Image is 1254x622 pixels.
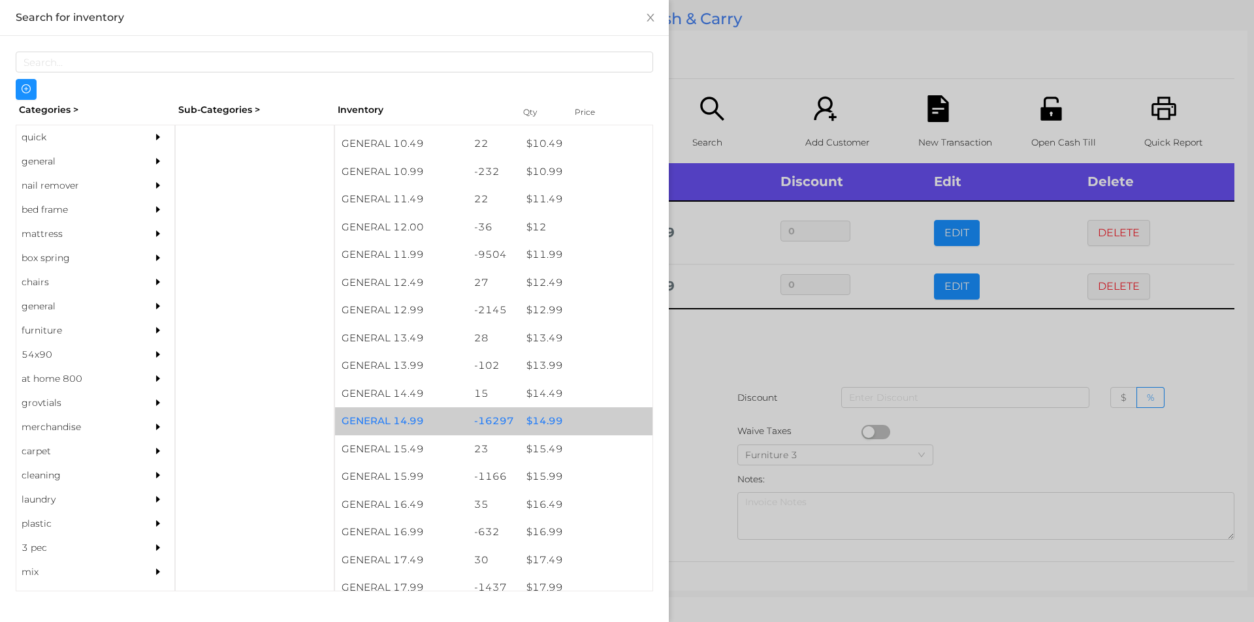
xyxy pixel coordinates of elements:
[153,205,163,214] i: icon: caret-right
[520,407,652,435] div: $ 14.99
[153,398,163,407] i: icon: caret-right
[468,546,521,574] div: 30
[520,491,652,519] div: $ 16.49
[335,463,468,491] div: GENERAL 15.99
[16,512,135,536] div: plastic
[645,12,656,23] i: icon: close
[16,198,135,222] div: bed frame
[468,213,521,241] div: -36
[16,319,135,343] div: furniture
[153,302,163,311] i: icon: caret-right
[153,157,163,166] i: icon: caret-right
[16,536,135,560] div: 3 pec
[335,213,468,241] div: GENERAL 12.00
[335,574,468,602] div: GENERAL 17.99
[468,241,521,269] div: -9504
[468,407,521,435] div: -16297
[16,79,37,100] button: icon: plus-circle
[520,158,652,186] div: $ 10.99
[16,415,135,439] div: merchandise
[520,241,652,269] div: $ 11.99
[16,343,135,367] div: 54x90
[468,380,521,408] div: 15
[16,222,135,246] div: mattress
[520,269,652,297] div: $ 12.49
[468,435,521,463] div: 23
[153,446,163,456] i: icon: caret-right
[335,130,468,158] div: GENERAL 10.49
[520,130,652,158] div: $ 10.49
[16,246,135,270] div: box spring
[153,132,163,142] i: icon: caret-right
[153,326,163,335] i: icon: caret-right
[335,241,468,269] div: GENERAL 11.99
[335,518,468,546] div: GENERAL 16.99
[153,422,163,431] i: icon: caret-right
[468,463,521,491] div: -1166
[335,435,468,463] div: GENERAL 15.49
[468,296,521,324] div: -2145
[520,296,652,324] div: $ 12.99
[153,567,163,576] i: icon: caret-right
[153,229,163,238] i: icon: caret-right
[16,125,135,149] div: quick
[16,463,135,488] div: cleaning
[153,181,163,190] i: icon: caret-right
[16,294,135,319] div: general
[153,253,163,262] i: icon: caret-right
[153,471,163,480] i: icon: caret-right
[338,103,507,117] div: Inventory
[335,185,468,213] div: GENERAL 11.49
[335,407,468,435] div: GENERAL 14.99
[153,543,163,552] i: icon: caret-right
[520,518,652,546] div: $ 16.99
[153,350,163,359] i: icon: caret-right
[520,380,652,408] div: $ 14.49
[335,324,468,352] div: GENERAL 13.49
[335,546,468,574] div: GENERAL 17.49
[153,277,163,287] i: icon: caret-right
[520,185,652,213] div: $ 11.49
[468,491,521,519] div: 35
[16,100,175,120] div: Categories >
[335,352,468,380] div: GENERAL 13.99
[520,463,652,491] div: $ 15.99
[16,174,135,198] div: nail remover
[335,296,468,324] div: GENERAL 12.99
[468,574,521,602] div: -1437
[335,380,468,408] div: GENERAL 14.49
[468,130,521,158] div: 22
[468,518,521,546] div: -632
[16,488,135,512] div: laundry
[16,367,135,391] div: at home 800
[16,52,653,72] input: Search...
[468,352,521,380] div: -102
[16,439,135,463] div: carpet
[16,391,135,415] div: grovtials
[520,546,652,574] div: $ 17.49
[468,185,521,213] div: 22
[335,269,468,297] div: GENERAL 12.49
[175,100,334,120] div: Sub-Categories >
[571,103,624,121] div: Price
[520,352,652,380] div: $ 13.99
[335,491,468,519] div: GENERAL 16.49
[520,435,652,463] div: $ 15.49
[468,158,521,186] div: -232
[468,324,521,352] div: 28
[16,584,135,608] div: appliances
[520,213,652,241] div: $ 12
[335,158,468,186] div: GENERAL 10.99
[16,560,135,584] div: mix
[153,374,163,383] i: icon: caret-right
[153,495,163,504] i: icon: caret-right
[520,103,559,121] div: Qty
[16,149,135,174] div: general
[16,10,653,25] div: Search for inventory
[468,269,521,297] div: 27
[520,324,652,352] div: $ 13.49
[520,574,652,602] div: $ 17.99
[153,519,163,528] i: icon: caret-right
[16,270,135,294] div: chairs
